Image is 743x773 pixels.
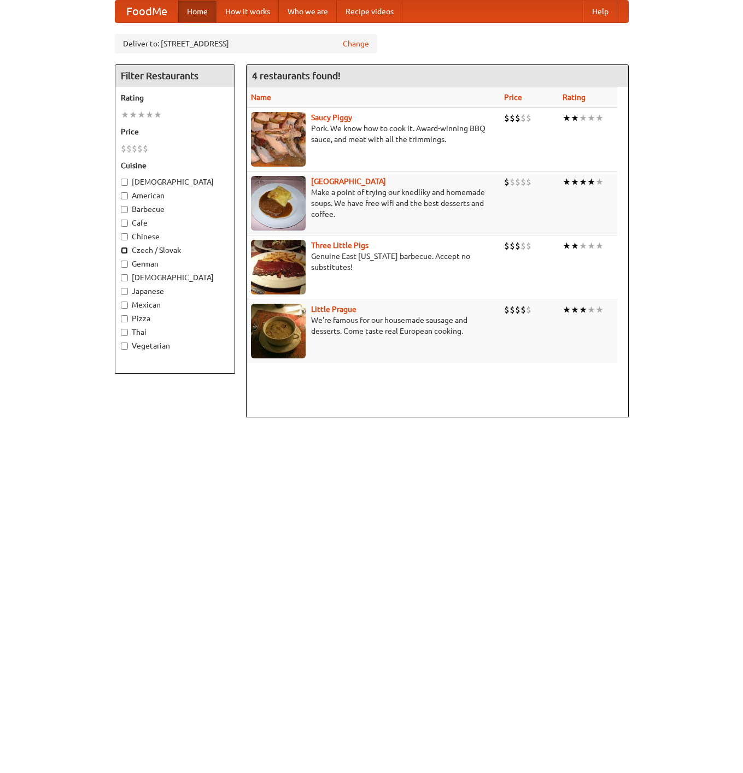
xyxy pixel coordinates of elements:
[510,112,515,124] li: $
[251,123,496,145] p: Pork. We know how to cook it. Award-winning BBQ sauce, and meat with all the trimmings.
[121,247,128,254] input: Czech / Slovak
[526,112,531,124] li: $
[563,176,571,188] li: ★
[121,231,229,242] label: Chinese
[520,304,526,316] li: $
[137,109,145,121] li: ★
[510,240,515,252] li: $
[337,1,402,22] a: Recipe videos
[121,288,128,295] input: Japanese
[143,143,148,155] li: $
[571,304,579,316] li: ★
[251,176,306,231] img: czechpoint.jpg
[121,192,128,199] input: American
[154,109,162,121] li: ★
[587,304,595,316] li: ★
[526,176,531,188] li: $
[121,233,128,240] input: Chinese
[251,315,496,337] p: We're famous for our housemade sausage and desserts. Come taste real European cooking.
[579,176,587,188] li: ★
[563,304,571,316] li: ★
[526,304,531,316] li: $
[311,177,386,186] a: [GEOGRAPHIC_DATA]
[178,1,217,22] a: Home
[251,112,306,167] img: saucy.jpg
[504,93,522,102] a: Price
[520,240,526,252] li: $
[121,220,128,227] input: Cafe
[520,112,526,124] li: $
[504,304,510,316] li: $
[121,315,128,322] input: Pizza
[252,70,341,81] ng-pluralize: 4 restaurants found!
[583,1,617,22] a: Help
[132,143,137,155] li: $
[121,299,229,310] label: Mexican
[510,176,515,188] li: $
[587,176,595,188] li: ★
[595,112,604,124] li: ★
[279,1,337,22] a: Who we are
[311,305,356,314] a: Little Prague
[121,302,128,309] input: Mexican
[121,176,229,187] label: [DEMOGRAPHIC_DATA]
[121,286,229,297] label: Japanese
[579,112,587,124] li: ★
[311,241,368,250] a: Three Little Pigs
[595,304,604,316] li: ★
[121,217,229,228] label: Cafe
[137,143,143,155] li: $
[121,126,229,137] h5: Price
[121,109,129,121] li: ★
[121,313,229,324] label: Pizza
[520,176,526,188] li: $
[510,304,515,316] li: $
[121,92,229,103] h5: Rating
[595,240,604,252] li: ★
[571,112,579,124] li: ★
[115,1,178,22] a: FoodMe
[504,176,510,188] li: $
[251,240,306,294] img: littlepigs.jpg
[251,251,496,273] p: Genuine East [US_STATE] barbecue. Accept no substitutes!
[121,272,229,283] label: [DEMOGRAPHIC_DATA]
[515,176,520,188] li: $
[504,240,510,252] li: $
[121,258,229,269] label: German
[563,240,571,252] li: ★
[595,176,604,188] li: ★
[563,93,586,102] a: Rating
[121,204,229,215] label: Barbecue
[504,112,510,124] li: $
[121,343,128,350] input: Vegetarian
[515,240,520,252] li: $
[115,34,377,54] div: Deliver to: [STREET_ADDRESS]
[343,38,369,49] a: Change
[126,143,132,155] li: $
[563,112,571,124] li: ★
[579,304,587,316] li: ★
[121,160,229,171] h5: Cuisine
[251,187,496,220] p: Make a point of trying our knedlíky and homemade soups. We have free wifi and the best desserts a...
[587,240,595,252] li: ★
[121,261,128,268] input: German
[145,109,154,121] li: ★
[515,304,520,316] li: $
[311,113,352,122] a: Saucy Piggy
[121,206,128,213] input: Barbecue
[571,240,579,252] li: ★
[579,240,587,252] li: ★
[121,179,128,186] input: [DEMOGRAPHIC_DATA]
[121,340,229,351] label: Vegetarian
[121,143,126,155] li: $
[121,329,128,336] input: Thai
[129,109,137,121] li: ★
[115,65,235,87] h4: Filter Restaurants
[121,245,229,256] label: Czech / Slovak
[571,176,579,188] li: ★
[587,112,595,124] li: ★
